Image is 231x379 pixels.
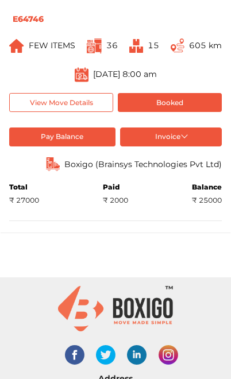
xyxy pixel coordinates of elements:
button: View Move Details [9,93,113,112]
button: Booked [118,93,222,112]
b: E64746 [13,14,44,24]
div: Total [9,182,39,192]
img: boxigo_logo_small [58,286,173,331]
span: Boxigo (Brainsys Technologies Pvt Ltd) [64,158,222,171]
div: Paid [103,182,128,192]
img: ... [75,67,88,82]
button: E64746 [9,13,47,26]
img: ... [87,38,102,53]
span: 36 [106,40,118,51]
span: 15 [148,40,159,51]
div: ₹ 2000 [103,195,128,206]
img: twitter-social-links [96,345,115,365]
button: Invoice [120,127,222,146]
img: instagram-social-links [159,345,178,365]
img: facebook-social-links [65,345,84,365]
img: ... [9,39,24,53]
div: Balance [192,182,222,192]
img: ... [171,38,184,53]
img: linked-in-social-links [127,345,147,365]
span: [DATE] 8:00 am [93,69,157,79]
span: 605 km [189,40,222,51]
button: Pay Balance [9,127,115,146]
div: ₹ 25000 [192,195,222,206]
img: ... [46,157,60,171]
div: ₹ 27000 [9,195,39,206]
span: FEW ITEMS [29,40,75,51]
img: ... [129,39,143,53]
